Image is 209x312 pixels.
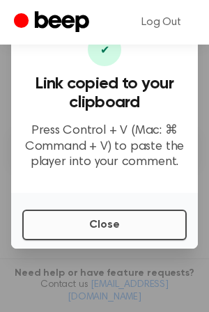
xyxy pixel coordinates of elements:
[14,9,93,36] a: Beep
[22,75,187,112] h3: Link copied to your clipboard
[22,210,187,240] button: Close
[88,33,121,66] div: ✔
[22,123,187,171] p: Press Control + V (Mac: ⌘ Command + V) to paste the player into your comment.
[127,6,195,39] a: Log Out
